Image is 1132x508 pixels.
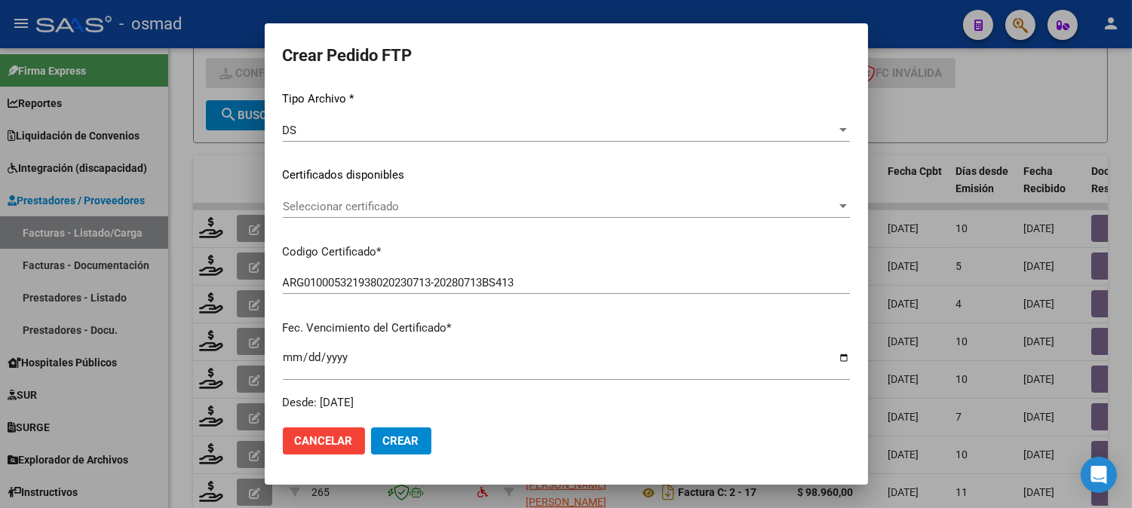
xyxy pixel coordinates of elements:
span: Cancelar [295,434,353,448]
div: Open Intercom Messenger [1081,457,1117,493]
span: DS [283,124,297,137]
span: Crear [383,434,419,448]
p: Certificados disponibles [283,167,850,184]
span: Seleccionar certificado [283,200,836,213]
button: Cancelar [283,427,365,454]
p: Tipo Archivo * [283,90,850,108]
p: Fec. Vencimiento del Certificado [283,320,850,337]
h2: Crear Pedido FTP [283,41,850,70]
button: Crear [371,427,431,454]
div: Desde: [DATE] [283,394,850,412]
p: Codigo Certificado [283,243,850,261]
